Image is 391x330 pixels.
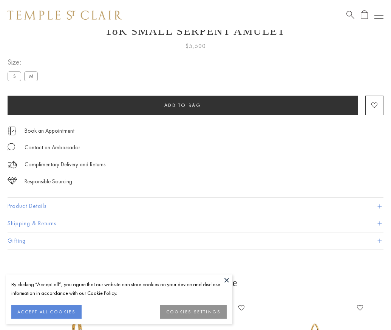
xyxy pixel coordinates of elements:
[8,25,383,37] h1: 18K Small Serpent Amulet
[346,10,354,20] a: Search
[361,10,368,20] a: Open Shopping Bag
[8,160,17,169] img: icon_delivery.svg
[25,143,80,152] div: Contact an Ambassador
[160,305,227,319] button: COOKIES SETTINGS
[8,71,21,81] label: S
[11,280,227,297] div: By clicking “Accept all”, you agree that our website can store cookies on your device and disclos...
[374,11,383,20] button: Open navigation
[24,71,38,81] label: M
[25,160,105,169] p: Complimentary Delivery and Returns
[11,305,82,319] button: ACCEPT ALL COOKIES
[8,177,17,184] img: icon_sourcing.svg
[8,11,122,20] img: Temple St. Clair
[164,102,201,108] span: Add to bag
[8,232,383,249] button: Gifting
[8,198,383,215] button: Product Details
[8,215,383,232] button: Shipping & Returns
[185,41,206,51] span: $5,500
[25,127,74,135] a: Book an Appointment
[8,143,15,150] img: MessageIcon-01_2.svg
[8,127,17,135] img: icon_appointment.svg
[8,96,358,115] button: Add to bag
[25,177,72,186] div: Responsible Sourcing
[8,56,41,68] span: Size:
